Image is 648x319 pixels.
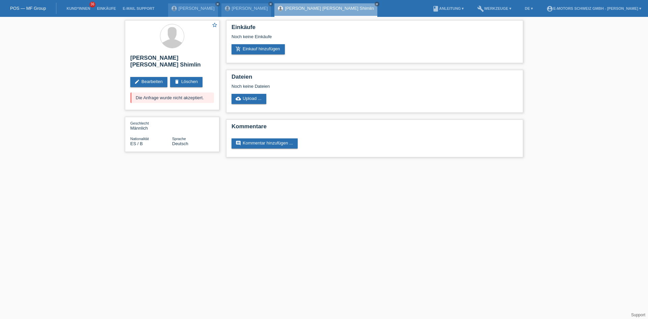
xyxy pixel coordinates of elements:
[172,137,186,141] span: Sprache
[63,6,93,10] a: Kund*innen
[130,137,149,141] span: Nationalität
[130,77,167,87] a: editBearbeiten
[268,2,273,6] a: close
[216,2,219,6] i: close
[232,34,518,44] div: Noch keine Einkäufe
[134,79,140,84] i: edit
[212,22,218,28] i: star_border
[93,6,119,10] a: Einkäufe
[285,6,374,11] a: [PERSON_NAME] [PERSON_NAME] Shimlin
[474,6,515,10] a: buildWerkzeuge ▾
[119,6,158,10] a: E-Mail Support
[130,55,214,72] h2: [PERSON_NAME] [PERSON_NAME] Shimlin
[546,5,553,12] i: account_circle
[232,123,518,133] h2: Kommentare
[429,6,467,10] a: bookAnleitung ▾
[269,2,272,6] i: close
[232,74,518,84] h2: Dateien
[89,2,96,7] span: 36
[232,24,518,34] h2: Einkäufe
[543,6,645,10] a: account_circleE-Motors Schweiz GmbH - [PERSON_NAME] ▾
[432,5,439,12] i: book
[232,138,298,149] a: commentKommentar hinzufügen ...
[130,92,214,103] div: Die Anfrage wurde nicht akzeptiert.
[236,46,241,52] i: add_shopping_cart
[375,2,379,6] a: close
[174,79,180,84] i: delete
[130,121,172,131] div: Männlich
[215,2,220,6] a: close
[130,141,143,146] span: Spanien / B / 01.01.2023
[521,6,536,10] a: DE ▾
[130,121,149,125] span: Geschlecht
[170,77,202,87] a: deleteLöschen
[232,94,266,104] a: cloud_uploadUpload ...
[232,6,268,11] a: [PERSON_NAME]
[477,5,484,12] i: build
[232,84,438,89] div: Noch keine Dateien
[631,313,645,317] a: Support
[236,96,241,101] i: cloud_upload
[172,141,188,146] span: Deutsch
[10,6,46,11] a: POS — MF Group
[179,6,215,11] a: [PERSON_NAME]
[236,140,241,146] i: comment
[212,22,218,29] a: star_border
[232,44,285,54] a: add_shopping_cartEinkauf hinzufügen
